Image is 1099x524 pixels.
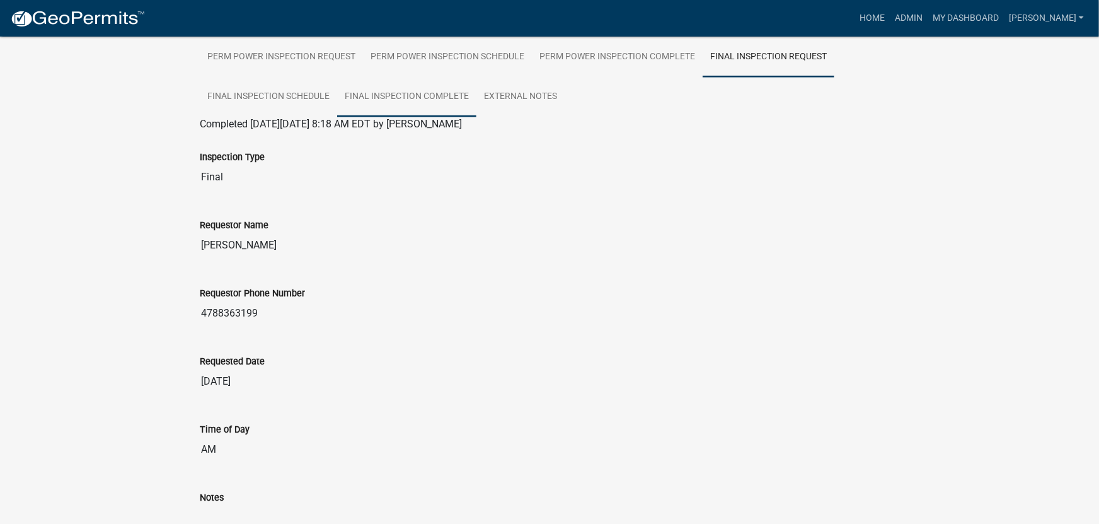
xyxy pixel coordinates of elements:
label: Requestor Phone Number [200,289,305,298]
a: Admin [890,6,928,30]
a: Perm Power Inspection Request [200,37,363,78]
label: Notes [200,494,224,503]
label: Requestor Name [200,221,268,230]
a: Home [854,6,890,30]
label: Requested Date [200,358,265,366]
a: My Dashboard [928,6,1004,30]
label: Time of Day [200,426,250,434]
a: External Notes [476,77,565,117]
a: Final Inspection Request [703,37,834,78]
span: Completed [DATE][DATE] 8:18 AM EDT by [PERSON_NAME] [200,118,462,130]
a: Perm Power Inspection Schedule [363,37,532,78]
a: Perm Power Inspection Complete [532,37,703,78]
a: [PERSON_NAME] [1004,6,1089,30]
a: Final Inspection Schedule [200,77,337,117]
a: Final Inspection Complete [337,77,476,117]
label: Inspection Type [200,153,265,162]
